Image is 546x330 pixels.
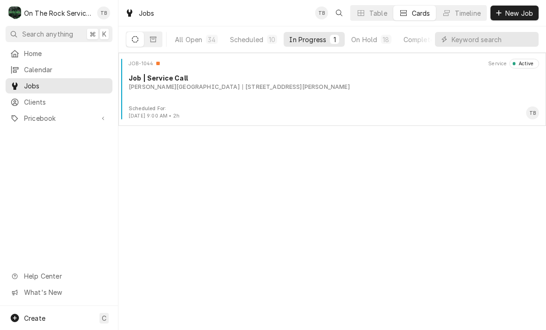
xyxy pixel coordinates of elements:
[6,111,112,126] a: Go to Pricebook
[230,35,263,44] div: Scheduled
[102,29,106,39] span: K
[526,106,539,119] div: Card Footer Primary Content
[6,78,112,93] a: Jobs
[488,59,539,68] div: Card Header Secondary Content
[24,271,107,281] span: Help Center
[129,59,161,68] div: Card Header Primary Content
[24,81,108,91] span: Jobs
[24,8,92,18] div: On The Rock Services
[6,268,112,284] a: Go to Help Center
[6,285,112,300] a: Go to What's New
[129,60,153,68] div: Object ID
[24,65,108,75] span: Calendar
[455,8,481,18] div: Timeline
[242,83,350,91] div: Object Subtext Secondary
[129,105,180,120] div: Card Footer Extra Context
[6,26,112,42] button: Search anything⌘K
[403,35,438,44] div: Completed
[6,94,112,110] a: Clients
[24,113,94,123] span: Pricebook
[6,62,112,77] a: Calendar
[175,35,202,44] div: All Open
[332,35,337,44] div: 1
[269,35,275,44] div: 10
[315,6,328,19] div: Todd Brady's Avatar
[24,287,107,297] span: What's New
[129,83,539,91] div: Object Subtext
[351,35,377,44] div: On Hold
[97,6,110,19] div: TB
[122,73,542,91] div: Card Body
[122,105,542,120] div: Card Footer
[97,6,110,19] div: Todd Brady's Avatar
[6,46,112,61] a: Home
[102,313,106,323] span: C
[129,83,240,91] div: Object Subtext Primary
[118,53,546,126] div: Job Card: JOB-1044
[412,8,430,18] div: Cards
[129,112,180,120] div: Object Extra Context Footer Value
[503,8,535,18] span: New Job
[129,113,180,119] span: [DATE] 9:00 AM • 2h
[122,59,542,68] div: Card Header
[289,35,326,44] div: In Progress
[89,29,96,39] span: ⌘
[208,35,216,44] div: 34
[24,314,45,322] span: Create
[129,73,539,83] div: Object Title
[515,60,534,68] div: Active
[24,97,108,107] span: Clients
[22,29,73,39] span: Search anything
[8,6,21,19] div: O
[526,106,539,119] div: Todd Brady's Avatar
[129,105,180,112] div: Object Extra Context Footer Label
[332,6,347,20] button: Open search
[24,49,108,58] span: Home
[383,35,389,44] div: 18
[488,60,507,68] div: Object Extra Context Header
[452,32,534,47] input: Keyword search
[490,6,539,20] button: New Job
[509,59,539,68] div: Object Status
[8,6,21,19] div: On The Rock Services's Avatar
[526,106,539,119] div: TB
[369,8,387,18] div: Table
[315,6,328,19] div: TB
